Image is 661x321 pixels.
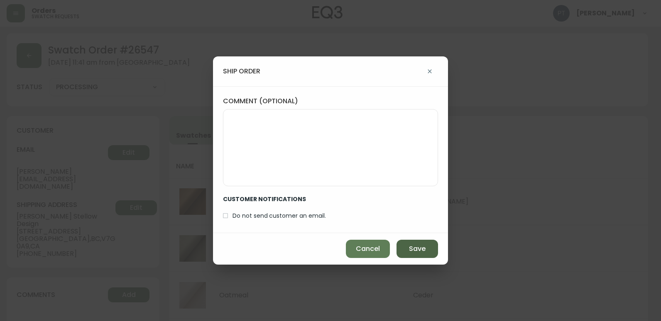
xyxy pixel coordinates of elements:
span: Cancel [356,244,380,253]
span: Save [409,244,426,253]
button: Cancel [346,240,390,258]
h4: ship order [223,67,260,76]
button: Save [397,240,438,258]
span: Do not send customer an email. [233,212,326,220]
label: comment (optional) [223,97,438,106]
label: CUSTOMER NOTIFICATIONS [223,186,333,209]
